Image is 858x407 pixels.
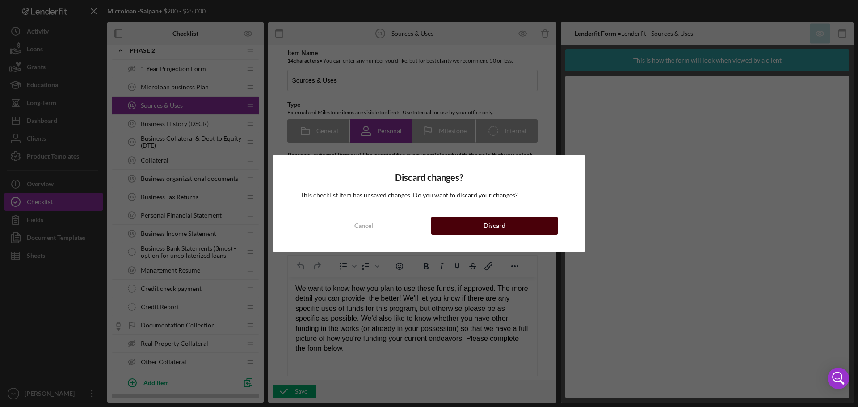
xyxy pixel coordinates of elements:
[300,172,558,183] h4: Discard changes?
[484,217,505,235] div: Discard
[431,217,558,235] button: Discard
[828,368,849,389] div: Open Intercom Messenger
[354,217,373,235] div: Cancel
[300,192,558,199] div: This checklist item has unsaved changes. Do you want to discard your changes?
[7,7,241,77] div: We want to know how you plan to use these funds, if approved. The more detail you can provide, th...
[300,217,427,235] button: Cancel
[7,7,241,17] body: Rich Text Area. Press ALT-0 for help.
[7,7,241,77] body: Rich Text Area. Press ALT-0 for help.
